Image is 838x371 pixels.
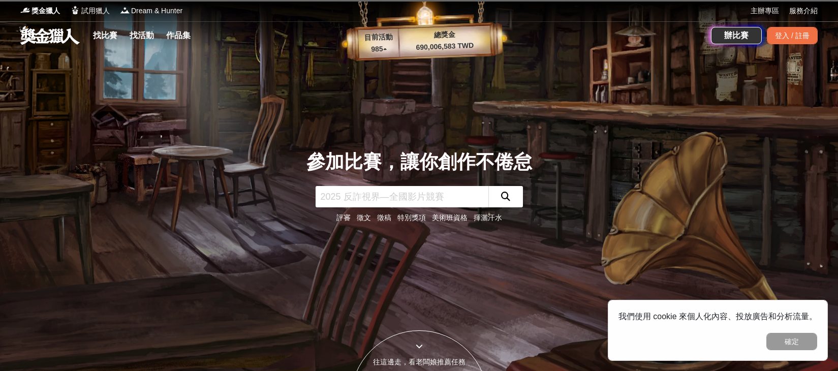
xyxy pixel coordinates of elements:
span: 我們使用 cookie 來個人化內容、投放廣告和分析流量。 [618,312,817,321]
p: 總獎金 [398,28,490,42]
a: 美術班資格 [432,213,468,222]
span: 獎金獵人 [32,6,60,16]
img: Logo [70,5,80,15]
a: Logo試用獵人 [70,6,110,16]
p: 690,006,583 TWD [399,40,491,53]
img: Logo [20,5,30,15]
a: 徵稿 [377,213,391,222]
a: 特別獎項 [397,213,426,222]
a: 找活動 [126,28,158,43]
a: 作品集 [162,28,195,43]
a: 揮灑汗水 [474,213,502,222]
p: 985 ▴ [358,43,399,55]
img: Logo [120,5,130,15]
div: 往這邊走，看老闆娘推薦任務 [351,357,487,367]
a: LogoDream & Hunter [120,6,182,16]
a: 辦比賽 [711,27,762,44]
span: Dream & Hunter [131,6,182,16]
a: 徵文 [357,213,371,222]
a: 主辦專區 [751,6,779,16]
a: Logo獎金獵人 [20,6,60,16]
div: 登入 / 註冊 [767,27,818,44]
p: 目前活動 [358,32,399,44]
a: 評審 [336,213,351,222]
a: 找比賽 [89,28,121,43]
span: 試用獵人 [81,6,110,16]
button: 確定 [766,333,817,350]
div: 參加比賽，讓你創作不倦怠 [306,148,532,176]
input: 2025 反詐視界—全國影片競賽 [316,186,488,207]
a: 服務介紹 [789,6,818,16]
